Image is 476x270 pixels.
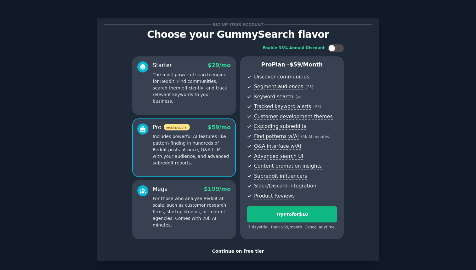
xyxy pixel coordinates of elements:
span: Find patterns w/AI [254,133,299,140]
div: Try Pro for $10 [247,211,337,218]
span: Content promotion insights [254,163,322,169]
span: Set up your account [212,21,265,28]
span: Discover communities [254,74,309,80]
span: $ 59 /month [290,61,323,68]
span: Exploding subreddits [254,123,306,130]
span: ( 25 ) [313,105,321,109]
span: Q&A interface w/AI [254,143,301,150]
span: Product Reviews [254,193,295,199]
span: Subreddit influencers [254,173,307,180]
button: TryProfor$10 [247,206,337,222]
span: ( ∞ ) [296,95,302,99]
span: Customer development themes [254,113,333,120]
span: $ 29 /mo [208,62,231,68]
p: For those who analyze Reddit at scale, such as customer research firms, startup studios, or conte... [153,195,231,228]
div: Enable 33% Annual Discount [263,45,325,51]
span: Segment audiences [254,83,303,90]
div: 7 days trial, then $ 59 /month . Cancel anytime. [247,225,337,230]
span: $ 199 /mo [204,186,231,192]
div: Mega [153,185,168,193]
p: Includes powerful AI features like pattern-finding in hundreds of Reddit posts at once, Q&A LLM w... [153,133,231,166]
div: Continue on free tier [104,248,372,255]
span: ( 25 ) [305,85,313,89]
p: Pro Plan - [247,61,337,69]
span: Slack/Discord integration [254,183,316,189]
span: Tracked keyword alerts [254,103,311,110]
span: ( 5k AI minutes ) [301,135,331,139]
span: most popular [164,124,190,130]
p: Choose your GummySearch flavor [104,29,372,40]
div: Starter [153,61,172,69]
span: Advanced search UI [254,153,303,160]
p: The most powerful search engine for Reddit. Find communities, search them efficiently, and track ... [153,72,231,105]
span: Keyword search [254,94,293,100]
span: $ 59 /mo [208,124,231,130]
div: Pro [153,124,190,131]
